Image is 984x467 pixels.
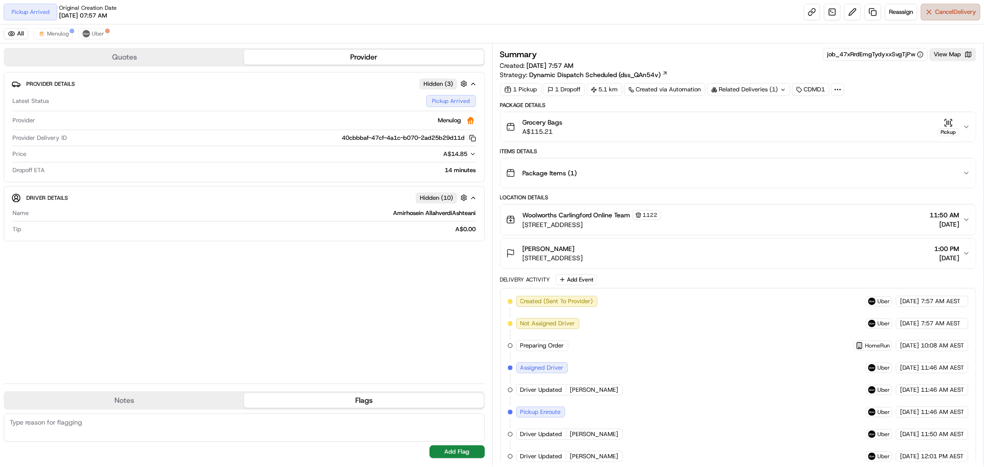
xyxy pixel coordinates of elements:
span: 11:46 AM AEST [921,408,964,416]
button: Hidden (3) [419,78,470,90]
span: Created (Sent To Provider) [520,297,593,305]
span: Uber [877,298,890,305]
span: Driver Updated [520,452,562,461]
button: Notes [5,393,244,408]
span: Menulog [438,116,461,125]
span: Pickup Enroute [520,408,561,416]
button: Reassign [885,4,917,20]
button: Menulog [34,28,73,39]
button: Hidden (10) [416,192,470,204]
span: [PERSON_NAME] [570,430,619,438]
span: Uber [877,431,890,438]
span: 1:00 PM [934,244,959,253]
div: Related Deliveries (1) [707,83,790,96]
button: Package Items (1) [501,158,976,188]
span: [DATE] [900,297,919,305]
span: Dynamic Dispatch Scheduled (dss_QAn54v) [530,70,661,79]
span: Provider [12,116,35,125]
span: Uber [877,386,890,394]
span: 11:50 AM [930,210,959,220]
span: Name [12,209,29,217]
span: Uber [877,364,890,371]
div: 1 Dropoff [543,83,585,96]
span: [STREET_ADDRESS] [523,220,661,229]
span: Hidden ( 10 ) [420,194,453,202]
div: Items Details [500,148,977,155]
a: Dynamic Dispatch Scheduled (dss_QAn54v) [530,70,668,79]
span: Reassign [889,8,913,16]
span: A$115.21 [523,127,563,136]
button: Add Event [556,274,597,285]
img: justeat_logo.png [465,115,476,126]
span: 11:50 AM AEST [921,430,964,438]
div: 5.1 km [587,83,622,96]
img: justeat_logo.png [38,30,45,37]
span: HomeRun [865,342,890,349]
span: Not Assigned Driver [520,319,575,328]
span: Assigned Driver [520,364,564,372]
span: 12:01 PM AEST [921,452,964,461]
span: [PERSON_NAME] [570,452,619,461]
span: Preparing Order [520,341,564,350]
h3: Summary [500,50,537,59]
span: 7:57 AM AEST [921,297,960,305]
button: Grocery BagsA$115.21Pickup [501,112,976,142]
span: Driver Updated [520,386,562,394]
button: View Map [930,48,976,61]
img: uber-new-logo.jpeg [868,298,876,305]
span: Provider Delivery ID [12,134,67,142]
div: 14 minutes [48,166,476,174]
span: Original Creation Date [59,4,117,12]
button: A$14.85 [395,150,476,158]
span: [PERSON_NAME] [570,386,619,394]
span: Grocery Bags [523,118,563,127]
div: Delivery Activity [500,276,550,283]
span: [DATE] [930,220,959,229]
button: Add Flag [429,445,485,458]
span: Package Items ( 1 ) [523,168,577,178]
span: [DATE] 07:57 AM [59,12,107,20]
button: Driver DetailsHidden (10) [12,190,477,205]
span: [DATE] [900,341,919,350]
button: All [4,28,28,39]
button: job_47xRrdEmgTydyxxSvgTjPw [827,50,924,59]
span: Tip [12,225,21,233]
img: uber-new-logo.jpeg [868,431,876,438]
span: Dropoff ETA [12,166,45,174]
span: [DATE] [900,364,919,372]
div: A$0.00 [25,225,476,233]
div: CDMD1 [792,83,829,96]
img: uber-new-logo.jpeg [868,386,876,394]
div: Strategy: [500,70,668,79]
div: Package Details [500,102,977,109]
span: [DATE] [900,408,919,416]
span: Driver Updated [520,430,562,438]
span: A$14.85 [444,150,468,158]
div: Amirhosein AllahverdiAshteani [32,209,476,217]
span: 11:46 AM AEST [921,386,964,394]
a: Created via Automation [624,83,705,96]
button: CancelDelivery [921,4,980,20]
span: Uber [877,408,890,416]
span: Menulog [47,30,69,37]
span: Woolworths Carlingford Online Team [523,210,631,220]
span: [DATE] [900,452,919,461]
span: 1122 [643,211,658,219]
span: Provider Details [26,80,75,88]
img: uber-new-logo.jpeg [868,453,876,460]
button: Quotes [5,50,244,65]
div: 1 Pickup [500,83,542,96]
span: Latest Status [12,97,49,105]
span: Uber [877,320,890,327]
span: [DATE] [900,319,919,328]
span: [DATE] [900,386,919,394]
img: uber-new-logo.jpeg [868,364,876,371]
button: Pickup [937,118,959,136]
span: 10:08 AM AEST [921,341,964,350]
img: uber-new-logo.jpeg [83,30,90,37]
button: [PERSON_NAME][STREET_ADDRESS]1:00 PM[DATE] [501,239,976,268]
button: Flags [244,393,483,408]
div: Location Details [500,194,977,201]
